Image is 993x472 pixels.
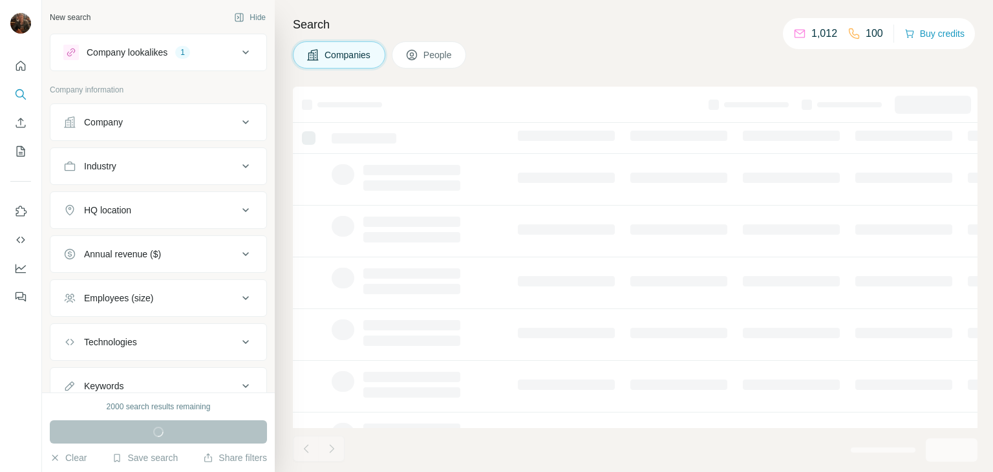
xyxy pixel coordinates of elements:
button: Company lookalikes1 [50,37,266,68]
button: Company [50,107,266,138]
button: Share filters [203,451,267,464]
button: Dashboard [10,257,31,280]
button: Hide [225,8,275,27]
button: Use Surfe on LinkedIn [10,200,31,223]
button: Employees (size) [50,283,266,314]
button: Search [10,83,31,106]
button: Industry [50,151,266,182]
div: New search [50,12,91,23]
button: Clear [50,451,87,464]
span: People [423,48,453,61]
div: Industry [84,160,116,173]
button: Technologies [50,327,266,358]
p: 1,012 [811,26,837,41]
div: Company [84,116,123,129]
button: Save search [112,451,178,464]
button: Enrich CSV [10,111,31,134]
div: 1 [175,47,190,58]
div: HQ location [84,204,131,217]
button: Use Surfe API [10,228,31,252]
button: HQ location [50,195,266,226]
button: Quick start [10,54,31,78]
div: Employees (size) [84,292,153,305]
h4: Search [293,16,977,34]
span: Companies [325,48,372,61]
button: Keywords [50,370,266,402]
div: Annual revenue ($) [84,248,161,261]
p: Company information [50,84,267,96]
img: Avatar [10,13,31,34]
button: Feedback [10,285,31,308]
p: 100 [866,26,883,41]
div: Keywords [84,380,123,392]
div: Company lookalikes [87,46,167,59]
button: Buy credits [904,25,965,43]
button: Annual revenue ($) [50,239,266,270]
div: Technologies [84,336,137,349]
div: 2000 search results remaining [107,401,211,413]
button: My lists [10,140,31,163]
